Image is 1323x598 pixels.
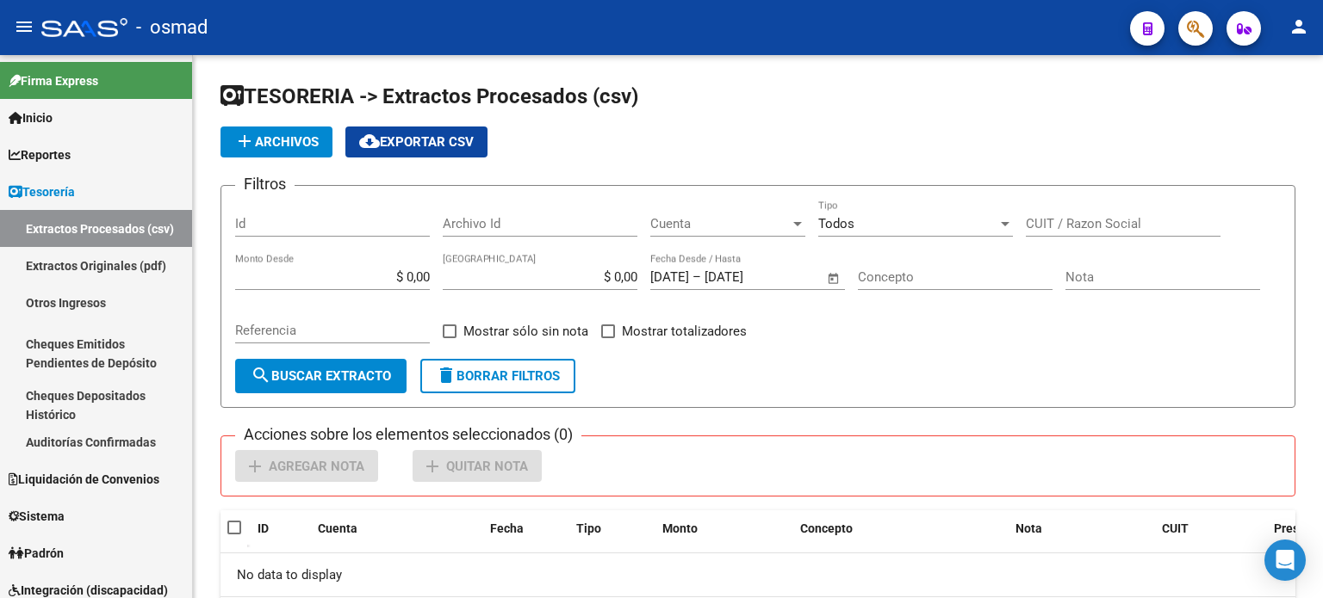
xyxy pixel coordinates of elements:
[235,422,581,447] h3: Acciones sobre los elementos seleccionados (0)
[9,470,159,489] span: Liquidación de Convenios
[269,459,364,474] span: Agregar Nota
[251,365,271,385] mat-icon: search
[1264,539,1306,581] div: Open Intercom Messenger
[251,368,391,384] span: Buscar Extracto
[9,108,53,127] span: Inicio
[655,510,793,547] datatable-header-cell: Monto
[220,553,1295,596] div: No data to display
[1162,521,1189,535] span: CUIT
[420,359,575,393] button: Borrar Filtros
[490,521,524,535] span: Fecha
[693,269,701,285] span: –
[576,521,601,535] span: Tipo
[463,321,588,342] span: Mostrar sólo sin nota
[345,126,488,157] button: Exportar CSV
[705,269,788,285] input: Fecha fin
[136,9,208,46] span: - osmad
[318,521,357,535] span: Cuenta
[9,507,65,526] span: Sistema
[235,359,407,393] button: Buscar Extracto
[234,131,255,151] mat-icon: add
[359,131,380,151] mat-icon: cloud_download
[1009,510,1155,547] datatable-header-cell: Nota
[413,450,542,482] button: Quitar Nota
[650,269,689,285] input: Fecha inicio
[9,182,75,201] span: Tesorería
[818,216,854,231] span: Todos
[1155,510,1267,547] datatable-header-cell: CUIT
[800,521,853,535] span: Concepto
[824,268,844,288] button: Open calendar
[662,521,698,535] span: Monto
[235,172,295,196] h3: Filtros
[436,368,560,384] span: Borrar Filtros
[446,459,528,474] span: Quitar Nota
[235,450,378,482] button: Agregar Nota
[1016,521,1042,535] span: Nota
[234,134,319,150] span: Archivos
[436,365,457,385] mat-icon: delete
[311,510,483,547] datatable-header-cell: Cuenta
[622,321,747,342] span: Mostrar totalizadores
[220,84,638,108] span: TESORERIA -> Extractos Procesados (csv)
[1289,16,1309,37] mat-icon: person
[650,216,790,231] span: Cuenta
[9,71,98,90] span: Firma Express
[245,456,265,477] mat-icon: add
[9,145,71,164] span: Reportes
[14,16,34,37] mat-icon: menu
[9,544,64,563] span: Padrón
[569,510,655,547] datatable-header-cell: Tipo
[422,456,443,477] mat-icon: add
[251,510,311,547] datatable-header-cell: ID
[483,510,569,547] datatable-header-cell: Fecha
[258,521,269,535] span: ID
[220,126,332,157] button: Archivos
[359,134,474,150] span: Exportar CSV
[793,510,1009,547] datatable-header-cell: Concepto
